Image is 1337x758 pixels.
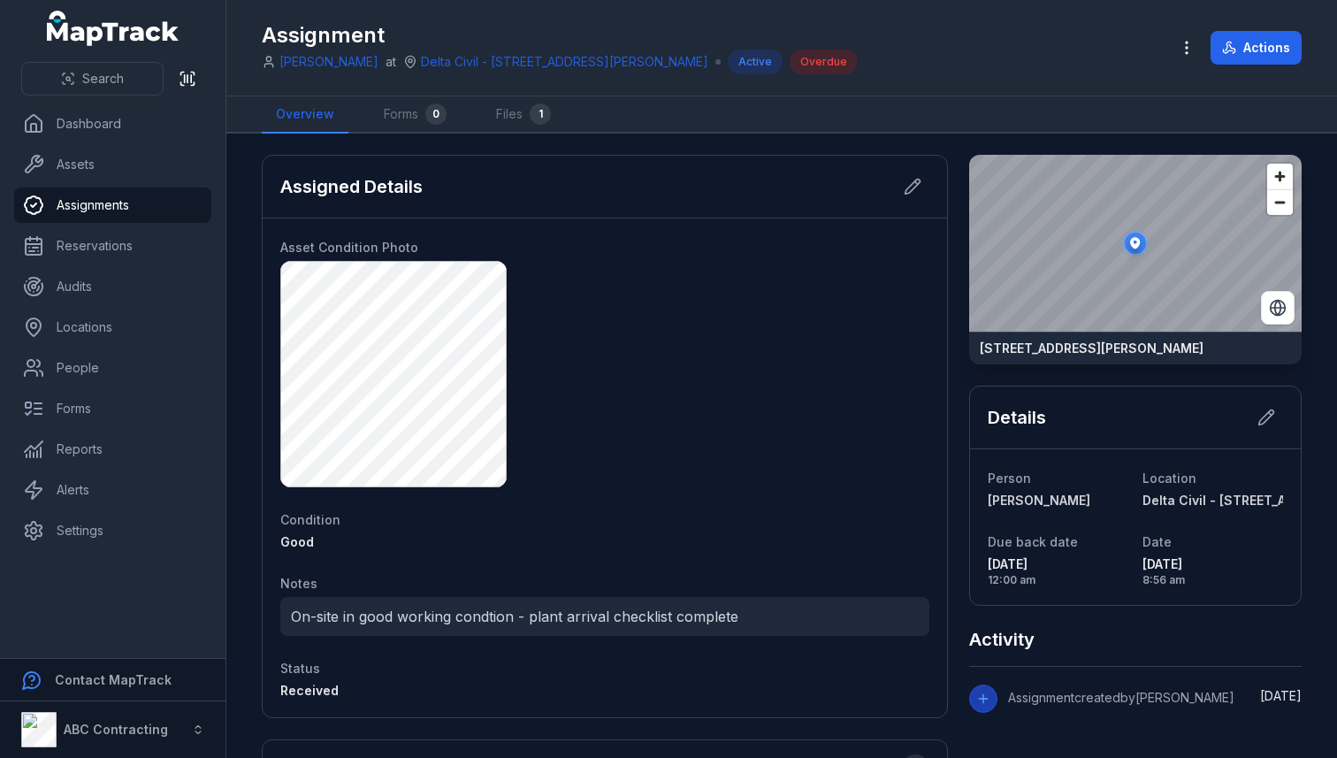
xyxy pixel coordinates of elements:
[1261,291,1295,325] button: Switch to Satellite View
[55,672,172,687] strong: Contact MapTrack
[280,512,340,527] span: Condition
[141,297,190,316] div: • [DATE]
[988,492,1128,509] a: [PERSON_NAME]
[18,238,336,331] div: Recent messageYou’ll get replies here and in your email: ✉️ [PERSON_NAME][EMAIL_ADDRESS][PERSON_N...
[280,576,317,591] span: Notes
[304,28,336,60] div: Close
[177,552,354,623] button: Messages
[1142,492,1283,509] a: Delta Civil - [STREET_ADDRESS][PERSON_NAME]
[14,228,211,264] a: Reservations
[280,240,418,255] span: Asset Condition Photo
[262,96,348,134] a: Overview
[68,596,108,609] span: Home
[21,62,164,96] button: Search
[35,156,318,216] p: Welcome to MapTrack
[1260,688,1302,703] span: [DATE]
[14,432,211,467] a: Reports
[530,103,551,125] div: 1
[1142,573,1283,587] span: 8:56 am
[728,50,783,74] div: Active
[19,264,335,330] div: You’ll get replies here and in your email: ✉️ [PERSON_NAME][EMAIL_ADDRESS][PERSON_NAME][DOMAIN_NA...
[1008,690,1234,705] span: Assignment created by [PERSON_NAME]
[370,96,461,134] a: Forms0
[14,269,211,304] a: Audits
[262,21,858,50] h1: Assignment
[14,391,211,426] a: Forms
[14,106,211,142] a: Dashboard
[988,405,1046,430] h2: Details
[280,683,339,698] span: Received
[64,722,168,737] strong: ABC Contracting
[35,126,318,156] p: G'Day 👋
[280,661,320,676] span: Status
[425,103,447,125] div: 0
[1211,31,1302,65] button: Actions
[235,596,296,609] span: Messages
[1142,471,1196,486] span: Location
[79,297,137,316] div: MapTrack
[1267,164,1293,189] button: Zoom in
[1142,555,1283,573] span: [DATE]
[790,50,858,74] div: Overdue
[421,53,708,71] a: Delta Civil - [STREET_ADDRESS][PERSON_NAME]
[36,253,317,272] div: Recent message
[280,174,423,199] h2: Assigned Details
[36,355,295,373] div: Send us a message
[14,513,211,548] a: Settings
[969,155,1302,332] canvas: Map
[988,471,1031,486] span: Person
[14,147,211,182] a: Assets
[47,11,180,46] a: MapTrack
[386,53,396,71] span: at
[82,70,124,88] span: Search
[988,555,1128,587] time: 06/09/2025, 12:00:00 am
[14,188,211,223] a: Assignments
[14,472,211,508] a: Alerts
[969,627,1035,652] h2: Activity
[980,340,1203,357] strong: [STREET_ADDRESS][PERSON_NAME]
[1260,688,1302,703] time: 22/08/2025, 8:56:57 am
[14,350,211,386] a: People
[482,96,565,134] a: Files1
[988,555,1128,573] span: [DATE]
[14,310,211,345] a: Locations
[1142,534,1172,549] span: Date
[988,573,1128,587] span: 12:00 am
[1142,555,1283,587] time: 22/08/2025, 8:56:57 am
[291,604,919,629] p: On-site in good working condtion - plant arrival checklist complete
[79,280,1016,295] span: You’ll get replies here and in your email: ✉️ [PERSON_NAME][EMAIL_ADDRESS][PERSON_NAME][DOMAIN_NA...
[988,534,1078,549] span: Due back date
[1267,189,1293,215] button: Zoom out
[280,534,314,549] span: Good
[18,340,336,388] div: Send us a message
[279,53,378,71] a: [PERSON_NAME]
